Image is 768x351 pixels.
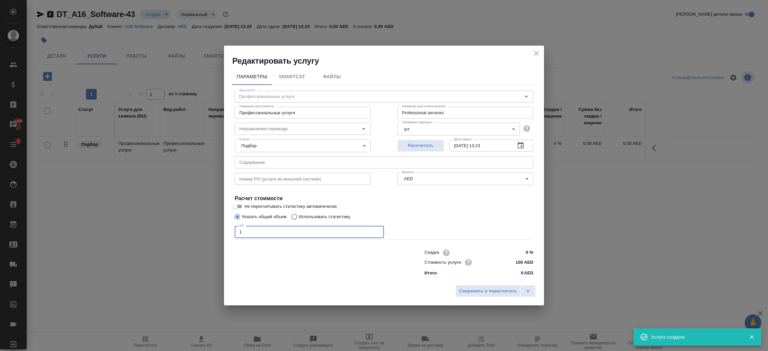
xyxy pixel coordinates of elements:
h2: Редактировать услугу [232,56,544,66]
span: Рассчитать [401,142,440,150]
span: SmartCat [276,73,308,81]
p: Стоимость услуги [424,259,461,266]
h4: Расчет стоимости [235,194,533,202]
button: Open [359,124,368,134]
div: шт [397,123,520,135]
input: ✎ Введи что-нибудь [508,248,533,257]
div: Услуга создана [651,334,739,340]
input: ✎ Введи что-нибудь [508,257,533,267]
button: AED [402,176,415,181]
button: Сохранить и пересчитать [455,285,521,297]
button: close [531,48,541,58]
span: Параметры [236,73,268,81]
button: Рассчитать [397,140,444,152]
div: AED [397,173,533,185]
p: AED [524,270,533,276]
button: шт [402,126,411,132]
p: Указать общий объем [242,213,286,220]
button: Подбор [239,143,259,149]
button: Закрыть [745,334,758,340]
div: Подбор [235,140,371,152]
p: 0 [521,270,523,276]
p: Использовать статистику [299,213,350,220]
p: Скидка [424,249,439,256]
div: split button [455,285,536,297]
span: Сохранить и пересчитать [459,287,517,295]
span: Не пересчитывать статистику автоматически [244,203,337,210]
span: Файлы [316,73,348,81]
p: Итого [424,270,437,276]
